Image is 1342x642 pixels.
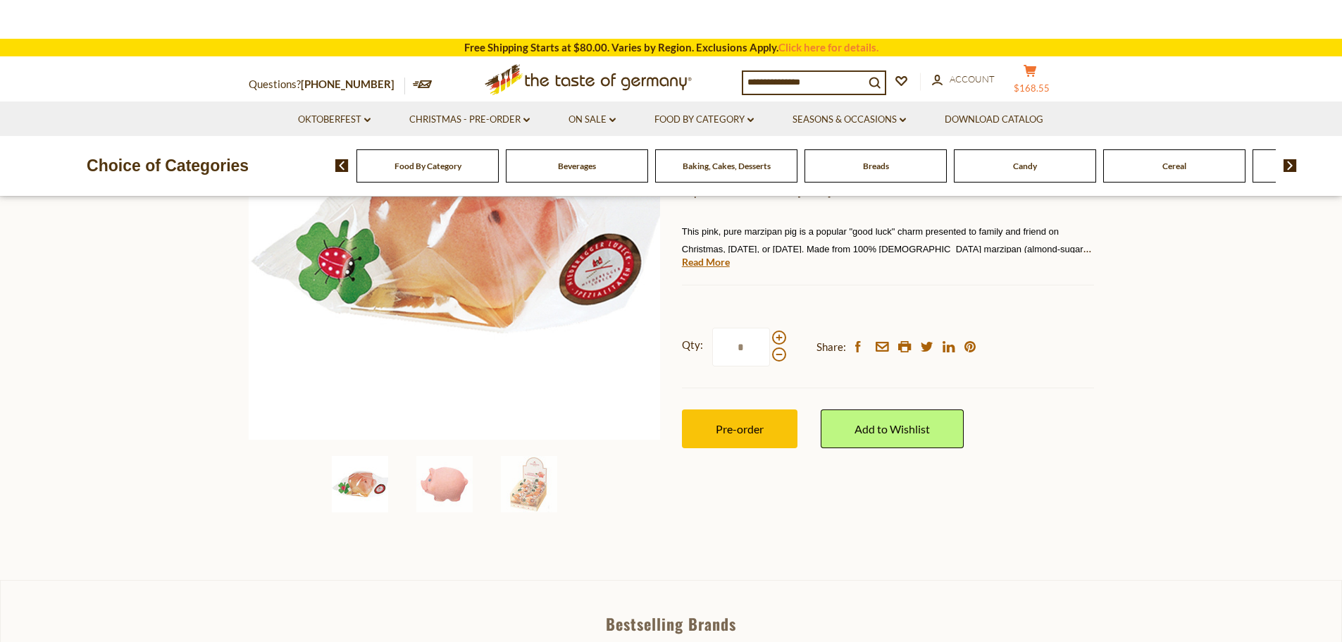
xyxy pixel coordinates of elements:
span: Share: [816,338,846,356]
img: Niederegger Pure Marzipan Good Luck Pigs, .44 oz [332,456,388,512]
a: Food By Category [654,112,754,128]
img: previous arrow [335,159,349,172]
a: Click here for details. [778,41,878,54]
a: On Sale [569,112,616,128]
div: Bestselling Brands [1,616,1341,631]
p: Questions? [249,75,405,94]
button: Pre-order [682,409,797,448]
a: Oktoberfest [298,112,371,128]
a: Breads [863,161,889,171]
a: Read More [682,255,730,269]
input: Qty: [712,328,770,366]
a: Candy [1013,161,1037,171]
a: Account [932,72,995,87]
a: Add to Wishlist [821,409,964,448]
button: $168.55 [1009,64,1052,99]
a: [PHONE_NUMBER] [301,78,394,90]
a: Food By Category [394,161,461,171]
a: Beverages [558,161,596,171]
span: This pink, pure marzipan pig is a popular "good luck" charm presented to family and friend on Chr... [682,226,1091,290]
a: Seasons & Occasions [793,112,906,128]
a: Baking, Cakes, Desserts [683,161,771,171]
img: next arrow [1284,159,1297,172]
a: Cereal [1162,161,1186,171]
span: $168.55 [1014,82,1050,94]
img: Niederegger Pure Marzipan Good Luck Pigs, .44 oz [416,456,473,512]
strong: Qty: [682,336,703,354]
a: Download Catalog [945,112,1043,128]
img: Niederegger Pure Marzipan Good Luck Pigs, .44 oz [249,27,661,440]
span: Account [950,73,995,85]
span: Pre-order [716,422,764,436]
a: Christmas - PRE-ORDER [409,112,530,128]
img: Niederegger Pure Marzipan Good Luck Pigs, .44 oz [501,456,557,512]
